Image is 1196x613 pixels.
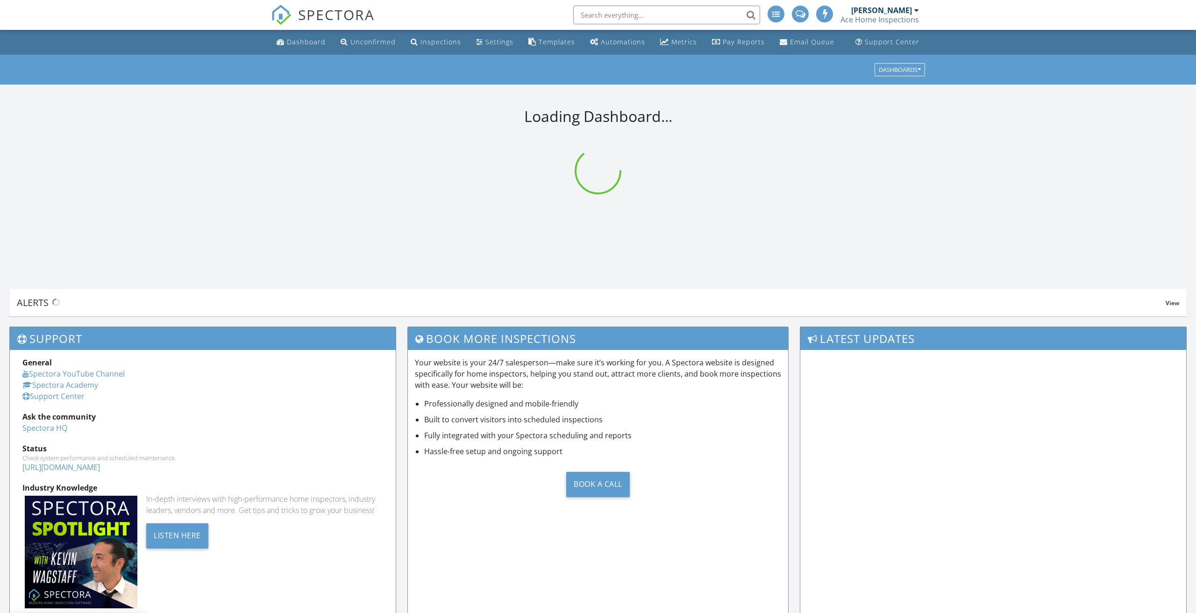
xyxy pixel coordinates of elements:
[424,414,781,425] li: Built to convert visitors into scheduled inspections
[17,296,1166,309] div: Alerts
[22,391,85,401] a: Support Center
[271,5,292,25] img: The Best Home Inspection Software - Spectora
[415,464,781,504] a: Book a Call
[424,446,781,457] li: Hassle-free setup and ongoing support
[337,34,399,51] a: Unconfirmed
[573,6,760,24] input: Search everything...
[271,13,375,32] a: SPECTORA
[25,496,137,608] img: Spectoraspolightmain
[875,63,925,76] button: Dashboards
[852,34,923,51] a: Support Center
[146,530,208,540] a: Listen Here
[415,357,781,391] p: Your website is your 24/7 salesperson—make sure it’s working for you. A Spectora website is desig...
[485,37,513,46] div: Settings
[273,34,329,51] a: Dashboard
[146,523,208,549] div: Listen Here
[1166,299,1179,307] span: View
[723,37,765,46] div: Pay Reports
[656,34,701,51] a: Metrics
[408,327,788,350] h3: Book More Inspections
[146,493,383,516] div: In-depth interviews with high-performance home inspectors, industry leaders, vendors and more. Ge...
[424,398,781,409] li: Professionally designed and mobile-friendly
[22,411,383,422] div: Ask the community
[601,37,645,46] div: Automations
[525,34,579,51] a: Templates
[22,482,383,493] div: Industry Knowledge
[790,37,834,46] div: Email Queue
[865,37,919,46] div: Support Center
[424,430,781,441] li: Fully integrated with your Spectora scheduling and reports
[851,6,912,15] div: [PERSON_NAME]
[22,357,52,368] strong: General
[671,37,697,46] div: Metrics
[840,15,919,24] div: Ace Home Inspections
[350,37,396,46] div: Unconfirmed
[22,454,383,462] div: Check system performance and scheduled maintenance.
[879,66,921,73] div: Dashboards
[22,380,98,390] a: Spectora Academy
[22,443,383,454] div: Status
[10,327,396,350] h3: Support
[22,423,67,433] a: Spectora HQ
[407,34,465,51] a: Inspections
[708,34,769,51] a: Pay Reports
[566,472,630,497] div: Book a Call
[298,5,375,24] span: SPECTORA
[472,34,517,51] a: Settings
[539,37,575,46] div: Templates
[800,327,1186,350] h3: Latest Updates
[586,34,649,51] a: Automations (Advanced)
[420,37,461,46] div: Inspections
[22,462,100,472] a: [URL][DOMAIN_NAME]
[22,369,125,379] a: Spectora YouTube Channel
[776,34,838,51] a: Email Queue
[287,37,326,46] div: Dashboard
